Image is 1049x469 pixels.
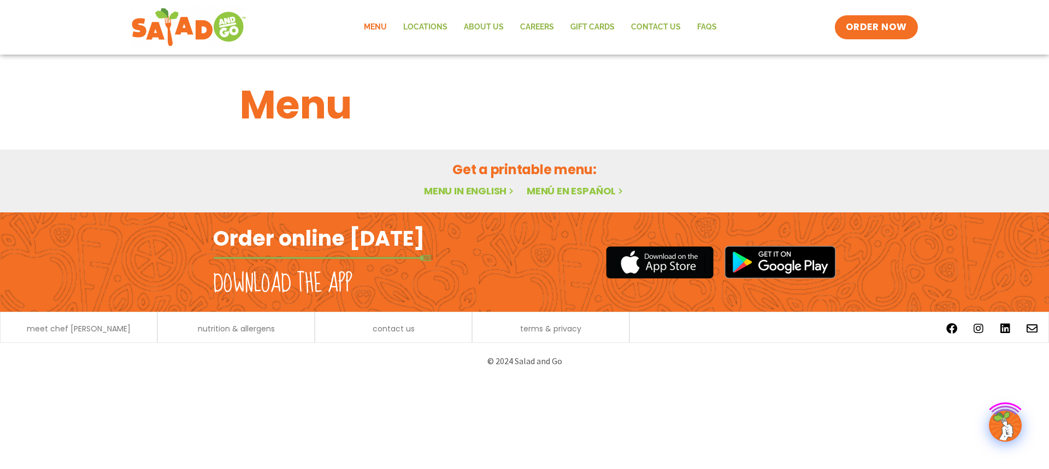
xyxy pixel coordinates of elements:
[456,15,512,40] a: About Us
[527,184,625,198] a: Menú en español
[213,255,432,261] img: fork
[562,15,623,40] a: GIFT CARDS
[846,21,907,34] span: ORDER NOW
[520,325,581,333] a: terms & privacy
[219,354,830,369] p: © 2024 Salad and Go
[724,246,836,278] img: google_play
[356,15,395,40] a: Menu
[395,15,456,40] a: Locations
[606,245,714,280] img: appstore
[131,5,246,49] img: new-SAG-logo-768×292
[623,15,689,40] a: Contact Us
[213,269,352,299] h2: Download the app
[356,15,725,40] nav: Menu
[240,75,809,134] h1: Menu
[27,325,131,333] a: meet chef [PERSON_NAME]
[240,160,809,179] h2: Get a printable menu:
[689,15,725,40] a: FAQs
[835,15,918,39] a: ORDER NOW
[213,225,425,252] h2: Order online [DATE]
[424,184,516,198] a: Menu in English
[373,325,415,333] a: contact us
[512,15,562,40] a: Careers
[198,325,275,333] a: nutrition & allergens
